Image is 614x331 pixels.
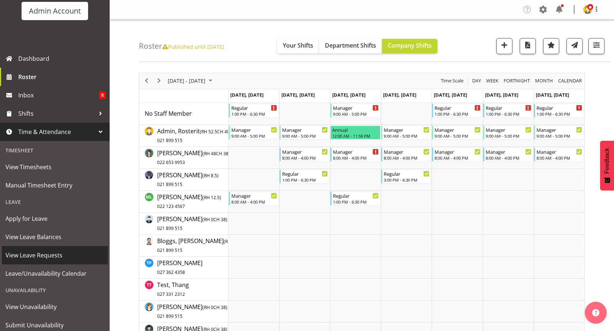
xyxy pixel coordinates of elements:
span: Department Shifts [325,41,376,49]
a: View Unavailability [2,298,108,316]
a: View Timesheets [2,158,108,176]
div: Manager [384,126,429,133]
div: No Staff Member"s event - Regular Begin From Monday, October 13, 2025 at 1:00:00 PM GMT+07:00 End... [229,104,279,118]
span: View Leave Balances [5,231,104,242]
div: 1:00 PM - 6:30 PM [231,111,277,117]
div: 1:00 PM - 6:30 PM [486,111,531,117]
span: RH 0 [204,304,213,310]
span: 021 899 515 [157,313,182,319]
div: Annual [332,126,379,133]
div: 3:00 PM - 6:30 PM [384,177,429,183]
span: View Unavailability [5,301,104,312]
div: Leave [2,194,108,209]
span: [PERSON_NAME] [157,171,219,188]
div: Little, Mike"s event - Manager Begin From Monday, October 13, 2025 at 8:00:00 AM GMT+07:00 Ends A... [229,191,279,205]
div: 9:00 AM - 5:00 PM [486,133,531,139]
button: Timeline Month [534,76,554,85]
span: [DATE], [DATE] [383,92,416,98]
div: Regular [435,104,480,111]
span: Shifts [18,108,95,119]
div: No Staff Member"s event - Manager Begin From Wednesday, October 15, 2025 at 9:00:00 AM GMT+07:00 ... [330,104,380,118]
button: Time Scale [440,76,465,85]
td: Black, Ian resource [139,213,228,235]
div: Doe, Jane"s event - Manager Begin From Friday, October 17, 2025 at 8:00:00 AM GMT+07:00 Ends At F... [432,148,482,161]
span: [PERSON_NAME] [157,215,227,232]
a: [PERSON_NAME]027 362 4358 [157,259,202,276]
td: Admin, Rosterit resource [139,125,228,147]
div: 8:00 AM - 4:00 PM [384,155,429,161]
div: No Staff Member"s event - Regular Begin From Sunday, October 19, 2025 at 1:00:00 PM GMT+07:00 End... [534,104,584,118]
span: No Staff Member [145,109,192,118]
div: Regular [384,170,429,177]
button: Timeline Day [471,76,482,85]
div: 8:00 AM - 4:00 PM [333,155,379,161]
span: 021 899 515 [157,247,182,253]
h4: Roster [139,42,224,50]
span: 022 653 9953 [157,159,185,165]
div: 1:00 PM - 6:30 PM [333,199,379,205]
div: 1:00 PM - 6:30 PM [282,177,328,183]
div: Doe, Jane"s event - Manager Begin From Saturday, October 18, 2025 at 8:00:00 AM GMT+07:00 Ends At... [483,148,533,161]
div: Admin, Rosterit"s event - Manager Begin From Saturday, October 18, 2025 at 9:00:00 AM GMT+07:00 E... [483,126,533,140]
td: No Staff Member resource [139,103,228,125]
div: Regular [231,104,277,111]
span: Time & Attendance [18,126,95,137]
div: Manager [486,148,531,155]
div: 9:00 AM - 5:00 PM [537,133,582,139]
span: calendar [557,76,583,85]
span: View Leave Requests [5,250,104,261]
div: Regular [282,170,328,177]
button: Filter Shifts [588,38,604,54]
div: Doe, Jane"s event - Manager Begin From Thursday, October 16, 2025 at 8:00:00 AM GMT+07:00 Ends At... [381,148,431,161]
span: [DATE], [DATE] [536,92,569,98]
td: Green, Fred resource [139,169,228,191]
button: Previous [142,76,152,85]
div: Admin, Rosterit"s event - Manager Begin From Friday, October 17, 2025 at 9:00:00 AM GMT+07:00 End... [432,126,482,140]
span: Bloggs, [PERSON_NAME] [157,237,249,254]
div: Doe, Jane"s event - Manager Begin From Tuesday, October 14, 2025 at 8:00:00 AM GMT+07:00 Ends At ... [280,148,330,161]
div: 1:00 PM - 6:30 PM [537,111,582,117]
button: Feedback - Show survey [600,141,614,190]
span: [DATE], [DATE] [485,92,518,98]
td: Bloggs, Joe resource [139,235,228,257]
div: Manager [231,126,277,133]
span: Manual Timesheet Entry [5,180,104,191]
span: ( ) [202,172,219,179]
div: next period [153,73,165,89]
span: Fortnight [503,76,531,85]
div: Admin Account [29,5,81,16]
div: Manager [282,148,328,155]
div: 1:00 PM - 6:30 PM [435,111,480,117]
div: Manager [282,126,328,133]
div: Regular [333,192,379,199]
span: 021 899 515 [157,181,182,187]
div: 8:00 AM - 4:00 PM [537,155,582,161]
div: Little, Mike"s event - Regular Begin From Wednesday, October 15, 2025 at 1:00:00 PM GMT+07:00 End... [330,191,380,205]
div: Regular [537,104,582,111]
span: 027 362 4358 [157,269,185,275]
span: RH 52.5 [201,129,217,135]
span: 022 123 4567 [157,203,185,209]
span: [DATE], [DATE] [230,92,264,98]
span: RH 8.5 [204,172,217,179]
div: No Staff Member"s event - Regular Begin From Friday, October 17, 2025 at 1:00:00 PM GMT+07:00 End... [432,104,482,118]
a: [PERSON_NAME](RH 8.5)021 899 515 [157,171,219,188]
a: Manual Timesheet Entry [2,176,108,194]
a: [PERSON_NAME](RH 0CH 38)021 899 515 [157,302,227,320]
div: 9:00 AM - 5:00 PM [384,133,429,139]
div: 9:00 AM - 5:00 PM [333,111,379,117]
button: Fortnight [503,76,531,85]
div: Manager [384,148,429,155]
span: ( CH 38) [202,304,227,310]
button: Highlight an important date within the roster. [543,38,559,54]
button: Add a new shift [496,38,512,54]
span: ( CH 38) [202,150,230,157]
a: [PERSON_NAME](RH 48CH 38)022 653 9953 [157,149,230,166]
a: No Staff Member [145,109,192,118]
a: Bloggs, [PERSON_NAME](RH 0CH 38)021 899 515 [157,237,249,254]
img: help-xxl-2.png [592,309,599,316]
div: Manager [435,126,480,133]
div: Green, Fred"s event - Regular Begin From Tuesday, October 14, 2025 at 1:00:00 PM GMT+07:00 Ends A... [280,170,330,183]
span: Roster [18,71,106,82]
span: RH 0 [204,216,213,223]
